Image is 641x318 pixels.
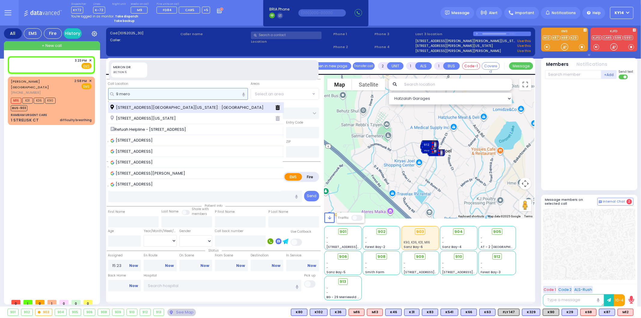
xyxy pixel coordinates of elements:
[127,309,137,316] div: 910
[179,229,191,234] label: Gender
[365,245,385,249] span: Forest Bay-2
[522,309,540,316] div: BLS
[236,263,245,268] a: Now
[340,279,346,285] span: 913
[111,105,266,111] span: [STREET_ADDRESS][GEOGRAPHIC_DATA][US_STATE]: : [GEOGRAPHIC_DATA]
[327,240,328,245] span: -
[21,309,33,316] div: 902
[442,245,462,249] span: Sanz Bay-4
[111,170,188,176] span: [STREET_ADDRESS][PERSON_NAME]
[11,117,39,123] div: 1 STRELISK CT
[517,43,531,48] a: Use this
[205,248,222,253] span: Status
[420,142,438,151] div: 906
[4,28,22,39] div: All
[11,300,20,304] span: 0
[129,263,138,268] a: Now
[416,48,501,54] a: [STREET_ADDRESS][PERSON_NAME][PERSON_NAME]
[333,32,372,37] span: Phone 1
[543,35,551,40] a: M12
[479,309,496,316] div: K63
[108,209,125,214] label: First Name
[599,200,602,203] img: comment-alt.png
[286,139,291,144] label: ZIP
[404,240,430,245] span: K90, K36, K31, M16
[255,91,284,97] span: Select an area
[115,14,138,19] strong: Take dispatch
[268,209,288,214] label: P Last Name
[179,253,212,258] label: On Scene
[615,10,624,16] span: KY14
[111,137,155,143] span: [STREET_ADDRESS]
[541,30,588,34] label: EMS
[365,265,367,270] span: -
[577,61,608,68] button: Notifications
[84,64,90,69] u: EMS
[286,253,319,258] label: In Service
[111,139,114,142] img: google_icon.svg
[327,78,352,90] button: Show street map
[573,286,593,293] button: ALS-Rush
[545,70,601,79] input: Search member
[23,300,32,304] span: 1
[35,309,52,316] div: 903
[618,309,633,316] div: ALS
[71,7,83,14] span: KY72
[118,31,143,35] span: [10152025_30]
[614,294,625,306] button: 10-4
[519,199,531,211] button: Drag Pegman onto the map to open Street View
[64,28,82,39] a: History
[69,309,81,316] div: 905
[108,273,141,278] label: Back Home
[144,253,177,258] label: En Route
[34,98,44,104] span: K36
[98,309,109,316] div: 908
[627,199,632,204] span: 2
[416,32,473,37] label: Last 3 location
[482,62,500,70] button: Covered
[161,209,179,214] label: Last Name
[304,191,319,201] button: Send
[374,32,414,37] span: Phone 3
[44,28,62,39] div: Fire
[192,212,207,216] span: members
[310,62,351,70] a: Open in new page
[326,211,346,219] img: Google
[618,309,633,316] div: M12
[349,309,365,316] div: ALS
[562,309,578,316] div: K29
[404,270,460,274] span: [STREET_ADDRESS][PERSON_NAME]
[349,309,365,316] div: M16
[35,300,44,304] span: 0
[24,9,64,17] img: Logo
[111,148,155,154] span: [STREET_ADDRESS]
[251,253,284,258] label: Destination
[443,62,460,70] button: BUS
[442,236,444,240] span: -
[454,229,463,235] span: 904
[111,150,114,153] img: google_icon.svg
[517,38,531,44] a: Use this
[286,120,303,125] label: Entry Code
[509,62,533,70] button: Message
[599,309,615,316] div: K87
[481,265,483,270] span: -
[84,300,93,304] span: 0
[489,10,498,16] span: Alert
[441,309,458,316] div: K541
[144,229,177,234] div: Year/Month/Week/Day
[404,261,405,265] span: -
[327,286,328,290] span: -
[545,198,597,206] h5: Message members on selected call
[522,309,540,316] div: K329
[494,254,501,260] span: 912
[421,139,439,148] div: 902
[291,229,311,234] label: Use Callback
[330,309,346,316] div: K36
[75,79,87,83] span: 2:58 PM
[291,309,307,316] div: K80
[251,81,260,86] label: Areas
[481,270,501,274] span: Forest Bay-3
[378,229,386,235] span: 902
[144,273,157,278] label: Hospital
